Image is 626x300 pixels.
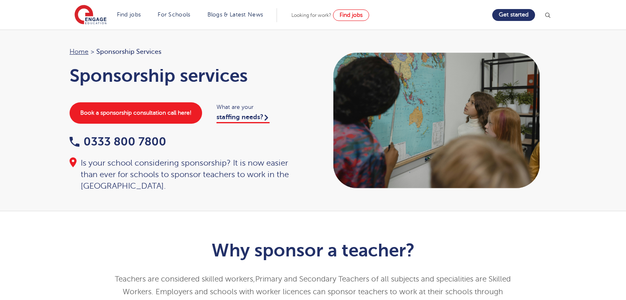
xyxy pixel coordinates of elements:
a: staffing needs? [216,113,270,123]
span: Teachers are considered skilled workers, [115,275,255,283]
span: Primary and Secondary Teachers of all subjects and specialities are Skilled Workers. E [123,275,511,296]
b: Why sponsor a teacher? [212,240,414,261]
span: Looking for work? [291,12,331,18]
span: Sponsorship Services [96,46,161,57]
a: For Schools [158,12,190,18]
span: What are your [216,102,305,112]
a: Home [70,48,88,55]
a: Blogs & Latest News [207,12,263,18]
a: Get started [492,9,535,21]
a: 0333 800 7800 [70,135,166,148]
a: Find jobs [117,12,141,18]
img: Engage Education [74,5,107,25]
span: > [91,48,94,55]
a: Find jobs [333,9,369,21]
span: Find jobs [340,12,363,18]
nav: breadcrumb [70,46,305,57]
div: Is your school considering sponsorship? It is now easier than ever for schools to sponsor teacher... [70,157,305,192]
h1: Sponsorship services [70,65,305,86]
a: Book a sponsorship consultation call here! [70,102,202,124]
